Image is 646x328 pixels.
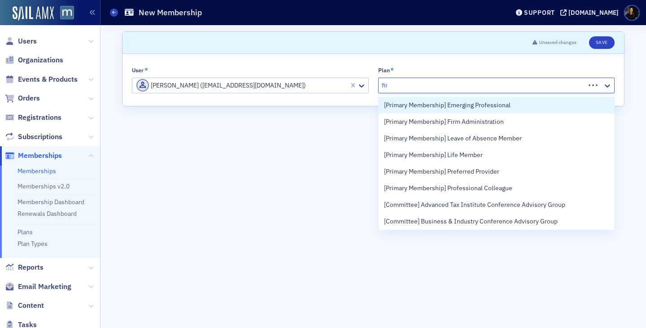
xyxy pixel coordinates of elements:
[18,74,78,84] span: Events & Products
[18,151,62,161] span: Memberships
[524,9,555,17] div: Support
[17,210,77,218] a: Renewals Dashboard
[568,9,619,17] div: [DOMAIN_NAME]
[18,113,61,122] span: Registrations
[384,184,512,193] span: [Primary Membership] Professional Colleague
[18,282,71,292] span: Email Marketing
[18,262,44,272] span: Reports
[139,7,202,18] h1: New Membership
[384,217,558,226] span: [Committee] Business & Industry Conference Advisory Group
[18,55,63,65] span: Organizations
[18,301,44,311] span: Content
[5,132,62,142] a: Subscriptions
[18,93,40,103] span: Orders
[17,182,70,190] a: Memberships v2.0
[54,6,74,21] a: View Homepage
[17,240,48,248] a: Plan Types
[60,6,74,20] img: SailAMX
[384,150,483,160] span: [Primary Membership] Life Member
[17,198,84,206] a: Membership Dashboard
[132,67,144,74] div: User
[136,79,347,92] div: [PERSON_NAME] ([EMAIL_ADDRESS][DOMAIN_NAME])
[5,74,78,84] a: Events & Products
[624,5,640,21] span: Profile
[5,93,40,103] a: Orders
[384,117,504,127] span: [Primary Membership] Firm Administration
[384,167,499,176] span: [Primary Membership] Preferred Provider
[17,167,56,175] a: Memberships
[17,228,33,236] a: Plans
[384,200,565,210] span: [Committee] Advanced Tax Institute Conference Advisory Group
[5,55,63,65] a: Organizations
[5,282,71,292] a: Email Marketing
[378,67,390,74] div: Plan
[5,36,37,46] a: Users
[384,134,522,143] span: [Primary Membership] Leave of Absence Member
[384,101,511,110] span: [Primary Membership] Emerging Professional
[5,151,62,161] a: Memberships
[18,132,62,142] span: Subscriptions
[13,6,54,21] img: SailAMX
[539,39,576,46] span: Unsaved changes
[18,36,37,46] span: Users
[5,113,61,122] a: Registrations
[560,9,622,16] button: [DOMAIN_NAME]
[390,66,394,74] abbr: This field is required
[144,66,148,74] abbr: This field is required
[5,301,44,311] a: Content
[589,36,615,49] button: Save
[5,262,44,272] a: Reports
